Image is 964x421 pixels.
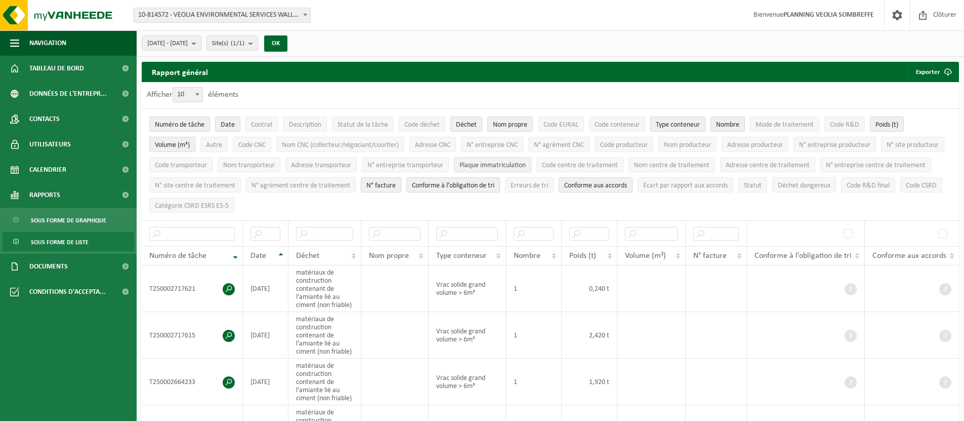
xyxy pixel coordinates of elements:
[875,121,898,129] span: Poids (t)
[238,141,266,149] span: Code CNC
[149,117,210,132] button: Numéro de tâcheNuméro de tâche: Activate to remove sorting
[29,81,107,106] span: Données de l'entrepr...
[625,252,666,260] span: Volume (m³)
[542,162,618,169] span: Code centre de traitement
[467,141,518,149] span: N° entreprise CNC
[793,137,876,152] button: N° entreprise producteurN° entreprise producteur: Activate to sort
[820,157,931,172] button: N° entreprise centre de traitementN° entreprise centre de traitement: Activate to sort
[506,312,562,359] td: 1
[595,137,653,152] button: Code producteurCode producteur: Activate to sort
[29,30,66,56] span: Navigation
[282,141,399,149] span: Nom CNC (collecteur/négociant/courtier)
[369,252,409,260] span: Nom propre
[872,252,946,260] span: Conforme aux accords
[399,117,445,132] button: Code déchetCode déchet: Activate to sort
[215,117,240,132] button: DateDate: Activate to sort
[710,117,745,132] button: NombreNombre: Activate to sort
[206,35,258,51] button: Site(s)(1/1)
[233,137,271,152] button: Code CNCCode CNC: Activate to sort
[415,141,450,149] span: Adresse CNC
[231,40,244,47] count: (1/1)
[881,137,944,152] button: N° site producteurN° site producteur : Activate to sort
[562,359,617,405] td: 1,920 t
[366,182,396,189] span: N° facture
[409,137,456,152] button: Adresse CNCAdresse CNC: Activate to sort
[505,177,554,193] button: Erreurs de triErreurs de tri: Activate to sort
[429,312,506,359] td: Vrac solide grand volume > 6m³
[887,141,939,149] span: N° site producteur
[772,177,836,193] button: Déchet dangereux : Activate to sort
[243,265,288,312] td: [DATE]
[436,252,487,260] span: Type conteneur
[543,121,578,129] span: Code EURAL
[595,121,640,129] span: Code conteneur
[173,87,203,102] span: 10
[218,157,280,172] button: Nom transporteurNom transporteur: Activate to sort
[29,106,60,132] span: Contacts
[600,141,648,149] span: Code producteur
[223,162,275,169] span: Nom transporteur
[155,162,207,169] span: Code transporteur
[149,177,241,193] button: N° site centre de traitementN° site centre de traitement: Activate to sort
[276,137,404,152] button: Nom CNC (collecteur/négociant/courtier)Nom CNC (collecteur/négociant/courtier): Activate to sort
[134,8,310,22] span: 10-814572 - VEOLIA ENVIRONMENTAL SERVICES WALLONIE - DIVERSE KLANTEN - GRÂCE-HOLLOGNE
[245,117,278,132] button: ContratContrat: Activate to sort
[634,162,709,169] span: Nom centre de traitement
[650,117,705,132] button: Type conteneurType conteneur: Activate to sort
[720,157,815,172] button: Adresse centre de traitementAdresse centre de traitement: Activate to sort
[906,182,937,189] span: Code CSRD
[506,265,562,312] td: 1
[826,162,926,169] span: N° entreprise centre de traitement
[693,252,727,260] span: N° facture
[514,252,540,260] span: Nombre
[338,121,388,129] span: Statut de la tâche
[149,252,206,260] span: Numéro de tâche
[755,252,852,260] span: Conforme à l’obligation de tri
[142,35,201,51] button: [DATE] - [DATE]
[589,117,645,132] button: Code conteneurCode conteneur: Activate to sort
[289,121,321,129] span: Description
[511,182,548,189] span: Erreurs de tri
[291,162,351,169] span: Adresse transporteur
[212,36,244,51] span: Site(s)
[461,137,523,152] button: N° entreprise CNCN° entreprise CNC: Activate to sort
[155,121,204,129] span: Numéro de tâche
[564,182,627,189] span: Conforme aux accords
[487,117,533,132] button: Nom propreNom propre: Activate to sort
[243,359,288,405] td: [DATE]
[264,35,287,52] button: OK
[149,137,195,152] button: Volume (m³)Volume (m³): Activate to sort
[412,182,494,189] span: Conforme à l’obligation de tri
[638,177,733,193] button: Écart par rapport aux accordsÉcart par rapport aux accords: Activate to sort
[658,137,717,152] button: Nom producteurNom producteur: Activate to sort
[31,211,106,230] span: Sous forme de graphique
[296,252,319,260] span: Déchet
[200,137,228,152] button: AutreAutre: Activate to sort
[456,121,477,129] span: Déchet
[900,177,942,193] button: Code CSRDCode CSRD: Activate to sort
[824,117,865,132] button: Code R&DCode R&amp;D: Activate to sort
[142,312,243,359] td: T250002717615
[285,157,357,172] button: Adresse transporteurAdresse transporteur: Activate to sort
[221,121,235,129] span: Date
[29,132,71,157] span: Utilisateurs
[528,137,590,152] button: N° agrément CNCN° agrément CNC: Activate to sort
[31,233,89,252] span: Sous forme de liste
[149,198,234,213] button: Catégorie CSRD ESRS E5-5Catégorie CSRD ESRS E5-5: Activate to sort
[252,182,350,189] span: N° agrément centre de traitement
[288,359,361,405] td: matériaux de construction contenant de l'amiante lié au ciment (non friable)
[206,141,222,149] span: Autre
[155,202,229,210] span: Catégorie CSRD ESRS E5-5
[493,121,527,129] span: Nom propre
[142,62,218,82] h2: Rapport général
[246,177,356,193] button: N° agrément centre de traitementN° agrément centre de traitement: Activate to sort
[243,312,288,359] td: [DATE]
[783,11,874,19] strong: PLANNING VEOLIA SOMBREFFE
[841,177,895,193] button: Code R&D finalCode R&amp;D final: Activate to sort
[288,312,361,359] td: matériaux de construction contenant de l'amiante lié au ciment (non friable)
[251,121,273,129] span: Contrat
[454,157,531,172] button: Plaque immatriculationPlaque immatriculation: Activate to sort
[908,62,958,82] button: Exporter
[142,265,243,312] td: T250002717621
[250,252,266,260] span: Date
